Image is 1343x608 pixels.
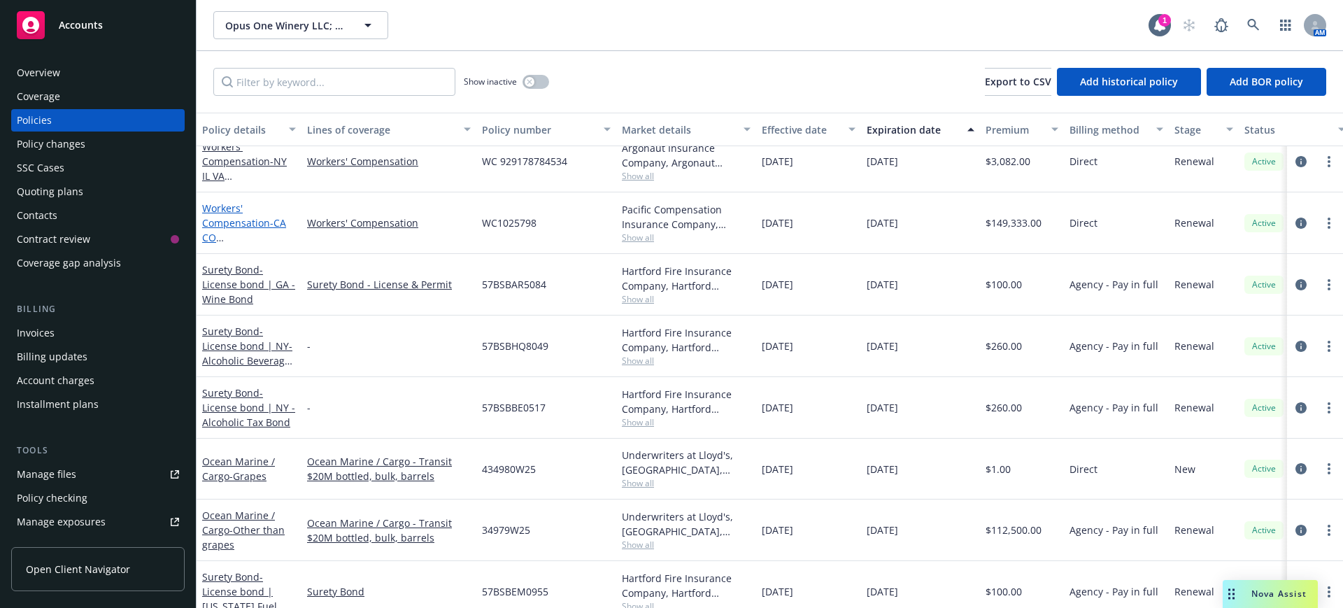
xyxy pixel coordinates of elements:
[622,448,751,477] div: Underwriters at Lloyd's, [GEOGRAPHIC_DATA], [PERSON_NAME] of London, BMS Group
[11,133,185,155] a: Policy changes
[59,20,103,31] span: Accounts
[867,215,898,230] span: [DATE]
[867,339,898,353] span: [DATE]
[762,523,793,537] span: [DATE]
[861,113,980,146] button: Expiration date
[1250,278,1278,291] span: Active
[11,487,185,509] a: Policy checking
[1169,113,1239,146] button: Stage
[622,122,735,137] div: Market details
[17,369,94,392] div: Account charges
[1250,462,1278,475] span: Active
[867,277,898,292] span: [DATE]
[1272,11,1300,39] a: Switch app
[11,109,185,132] a: Policies
[622,264,751,293] div: Hartford Fire Insurance Company, Hartford Insurance Group
[202,386,295,429] span: - License bond | NY - Alcoholic Tax Bond
[762,400,793,415] span: [DATE]
[622,477,751,489] span: Show all
[17,322,55,344] div: Invoices
[1070,339,1158,353] span: Agency - Pay in full
[622,509,751,539] div: Underwriters at Lloyd's, [GEOGRAPHIC_DATA], [PERSON_NAME] of London, BMS Group
[867,122,959,137] div: Expiration date
[26,562,130,577] span: Open Client Navigator
[1239,11,1267,39] a: Search
[11,369,185,392] a: Account charges
[1293,400,1309,416] a: circleInformation
[202,202,290,274] a: Workers' Compensation
[1230,75,1303,88] span: Add BOR policy
[1321,584,1337,600] a: more
[17,133,85,155] div: Policy changes
[986,523,1042,537] span: $112,500.00
[202,122,280,137] div: Policy details
[482,339,548,353] span: 57BSBHQ8049
[17,181,83,203] div: Quoting plans
[11,228,185,250] a: Contract review
[11,511,185,533] span: Manage exposures
[1293,460,1309,477] a: circleInformation
[1321,276,1337,293] a: more
[11,393,185,416] a: Installment plans
[1174,122,1218,137] div: Stage
[1070,277,1158,292] span: Agency - Pay in full
[307,154,471,169] a: Workers' Compensation
[1293,276,1309,293] a: circleInformation
[1158,14,1171,27] div: 1
[867,462,898,476] span: [DATE]
[11,444,185,458] div: Tools
[1174,339,1214,353] span: Renewal
[202,325,292,382] a: Surety Bond
[622,325,751,355] div: Hartford Fire Insurance Company, Hartford Insurance Group
[17,346,87,368] div: Billing updates
[622,170,751,182] span: Show all
[622,202,751,232] div: Pacific Compensation Insurance Company, CopperPoint Insurance Companies
[1250,340,1278,353] span: Active
[1293,522,1309,539] a: circleInformation
[202,455,275,483] a: Ocean Marine / Cargo
[307,584,471,599] a: Surety Bond
[622,293,751,305] span: Show all
[11,181,185,203] a: Quoting plans
[1293,338,1309,355] a: circleInformation
[986,339,1022,353] span: $260.00
[1070,462,1097,476] span: Direct
[482,523,530,537] span: 34979W25
[980,113,1064,146] button: Premium
[986,154,1030,169] span: $3,082.00
[482,122,595,137] div: Policy number
[1244,122,1330,137] div: Status
[482,400,546,415] span: 57BSBBE0517
[1080,75,1178,88] span: Add historical policy
[867,523,898,537] span: [DATE]
[1070,400,1158,415] span: Agency - Pay in full
[17,463,76,486] div: Manage files
[622,232,751,243] span: Show all
[229,469,267,483] span: - Grapes
[202,263,295,306] span: - License bond | GA - Wine Bond
[616,113,756,146] button: Market details
[762,339,793,353] span: [DATE]
[11,204,185,227] a: Contacts
[17,157,64,179] div: SSC Cases
[1293,153,1309,170] a: circleInformation
[762,215,793,230] span: [DATE]
[11,346,185,368] a: Billing updates
[1070,122,1148,137] div: Billing method
[756,113,861,146] button: Effective date
[986,400,1022,415] span: $260.00
[202,509,285,551] a: Ocean Marine / Cargo
[622,539,751,551] span: Show all
[307,215,471,230] a: Workers' Compensation
[482,277,546,292] span: 57BSBAR5084
[867,584,898,599] span: [DATE]
[482,154,567,169] span: WC 929178784534
[11,157,185,179] a: SSC Cases
[1321,400,1337,416] a: more
[762,154,793,169] span: [DATE]
[301,113,476,146] button: Lines of coverage
[1207,11,1235,39] a: Report a Bug
[482,215,537,230] span: WC1025798
[1250,402,1278,414] span: Active
[1070,154,1097,169] span: Direct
